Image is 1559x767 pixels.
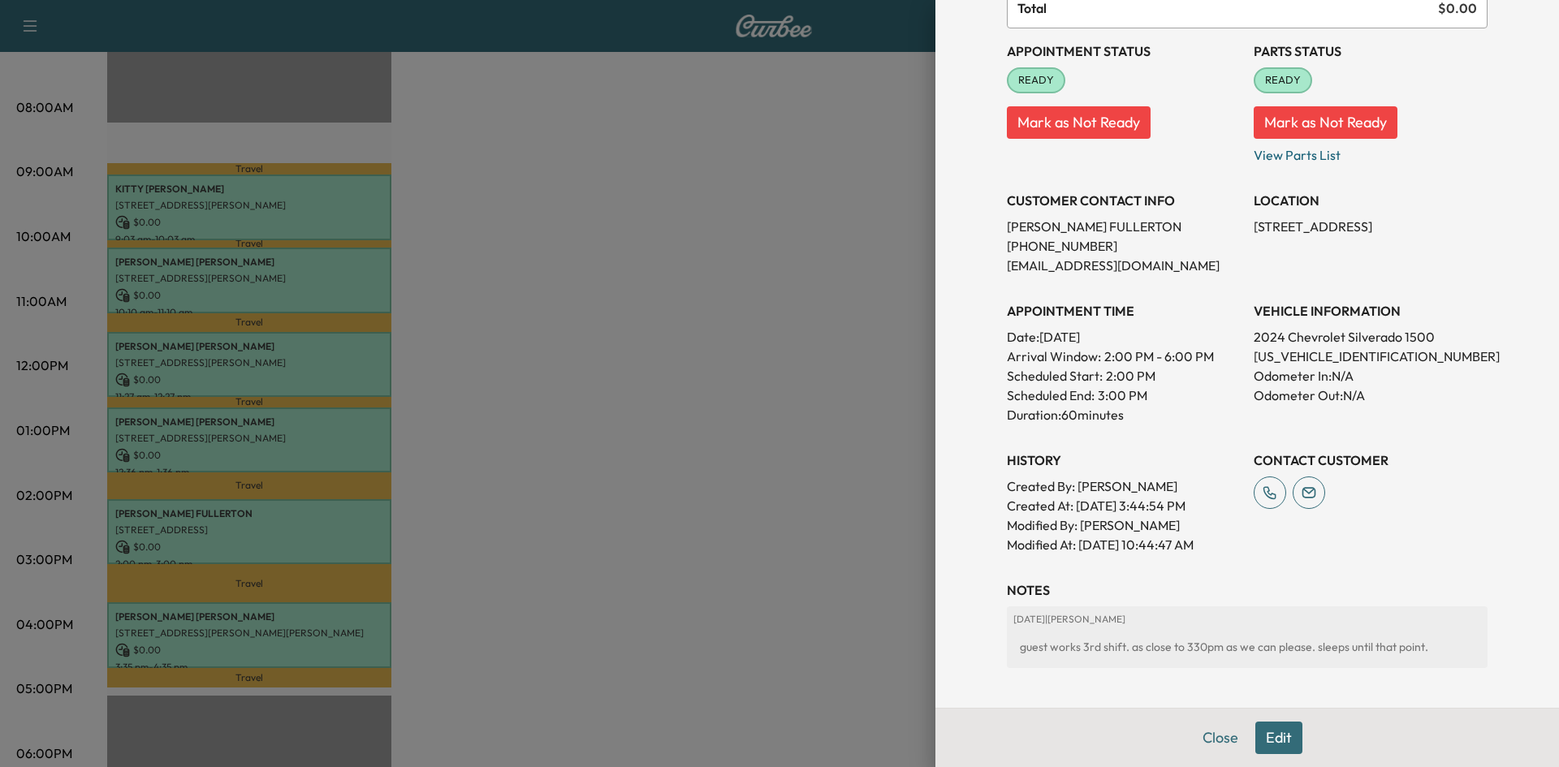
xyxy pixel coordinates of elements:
p: Odometer Out: N/A [1254,386,1488,405]
p: Scheduled End: [1007,386,1095,405]
h3: NOTES [1007,580,1488,600]
p: Odometer In: N/A [1254,366,1488,386]
h3: Appointment Status [1007,41,1241,61]
p: 2024 Chevrolet Silverado 1500 [1254,327,1488,347]
h3: CUSTOMER CONTACT INFO [1007,191,1241,210]
h3: CONTACT CUSTOMER [1254,450,1488,470]
button: Mark as Not Ready [1254,106,1397,139]
p: Modified At : [DATE] 10:44:47 AM [1007,535,1241,554]
p: [US_VEHICLE_IDENTIFICATION_NUMBER] [1254,347,1488,366]
div: guest works 3rd shift. as close to 330pm as we can please. sleeps until that point. [1013,632,1481,661]
p: View Parts List [1254,139,1488,165]
p: [PHONE_NUMBER] [1007,236,1241,256]
p: Duration: 60 minutes [1007,405,1241,424]
p: [EMAIL_ADDRESS][DOMAIN_NAME] [1007,256,1241,275]
p: Created By : [PERSON_NAME] [1007,476,1241,496]
h3: LOCATION [1254,191,1488,210]
p: Date: [DATE] [1007,327,1241,347]
p: [DATE] | [PERSON_NAME] [1013,613,1481,626]
h3: APPOINTMENT TIME [1007,301,1241,321]
h3: VEHICLE INFORMATION [1254,301,1488,321]
p: Created At : [DATE] 3:44:54 PM [1007,496,1241,515]
button: Close [1192,722,1249,754]
h3: History [1007,450,1241,470]
p: Modified By : [PERSON_NAME] [1007,515,1241,535]
p: Scheduled Start: [1007,366,1103,386]
p: Arrival Window: [1007,347,1241,366]
h3: Parts Status [1254,41,1488,61]
button: Edit [1255,722,1302,754]
p: [STREET_ADDRESS] [1254,217,1488,236]
span: READY [1255,72,1311,88]
span: READY [1008,72,1064,88]
p: 3:00 PM [1098,386,1147,405]
h3: Repair Order number [1007,707,1488,723]
button: Mark as Not Ready [1007,106,1151,139]
span: 2:00 PM - 6:00 PM [1104,347,1214,366]
p: [PERSON_NAME] FULLERTON [1007,217,1241,236]
p: 2:00 PM [1106,366,1155,386]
